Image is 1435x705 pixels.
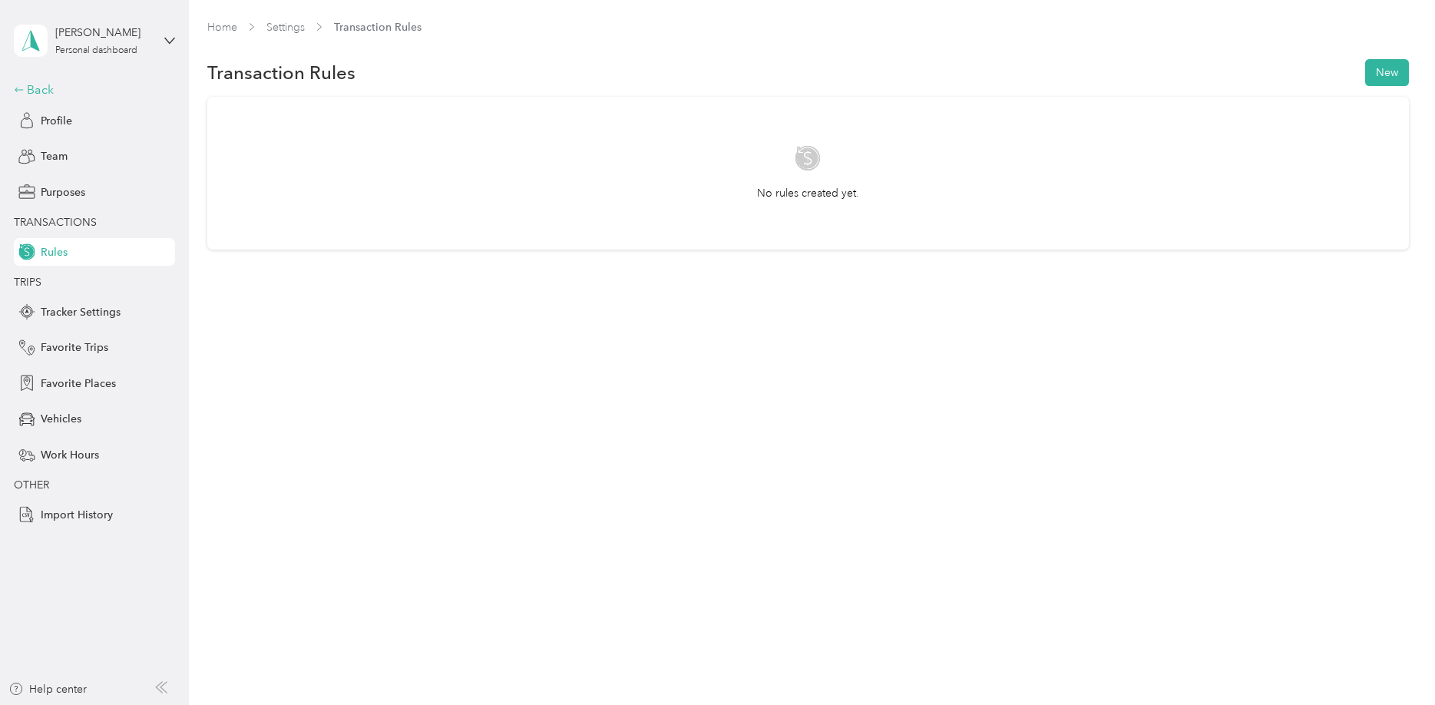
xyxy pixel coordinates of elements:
[14,81,167,99] div: Back
[1349,619,1435,705] iframe: Everlance-gr Chat Button Frame
[14,478,49,492] span: OTHER
[1365,59,1409,86] button: New
[8,681,87,697] button: Help center
[41,113,72,129] span: Profile
[41,304,121,320] span: Tracker Settings
[41,447,99,463] span: Work Hours
[266,21,305,34] a: Settings
[207,65,355,81] h1: Transaction Rules
[41,184,85,200] span: Purposes
[41,148,68,164] span: Team
[55,25,151,41] div: [PERSON_NAME]
[41,244,68,260] span: Rules
[334,19,422,35] span: Transaction Rules
[41,339,108,356] span: Favorite Trips
[41,507,113,523] span: Import History
[55,46,137,55] div: Personal dashboard
[41,411,81,427] span: Vehicles
[757,185,859,201] p: No rules created yet.
[41,376,116,392] span: Favorite Places
[14,216,97,229] span: TRANSACTIONS
[207,21,237,34] a: Home
[14,276,41,289] span: TRIPS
